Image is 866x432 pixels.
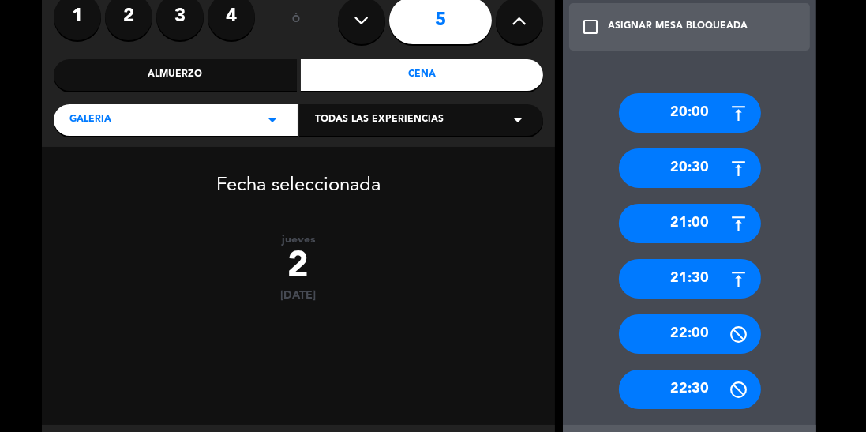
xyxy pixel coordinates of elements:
div: Fecha seleccionada [42,151,555,201]
span: GALERIA [69,112,111,128]
div: Almuerzo [54,59,297,91]
div: jueves [42,233,555,246]
div: [DATE] [42,289,555,302]
div: 21:00 [619,204,761,243]
div: 2 [42,246,555,289]
div: 20:30 [619,148,761,188]
div: 21:30 [619,259,761,299]
div: 20:00 [619,93,761,133]
i: check_box_outline_blank [581,17,600,36]
i: arrow_drop_down [263,111,282,130]
div: 22:00 [619,314,761,354]
i: arrow_drop_down [508,111,527,130]
span: Todas las experiencias [315,112,444,128]
div: 22:30 [619,370,761,409]
div: ASIGNAR MESA BLOQUEADA [608,19,748,35]
div: Cena [301,59,544,91]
